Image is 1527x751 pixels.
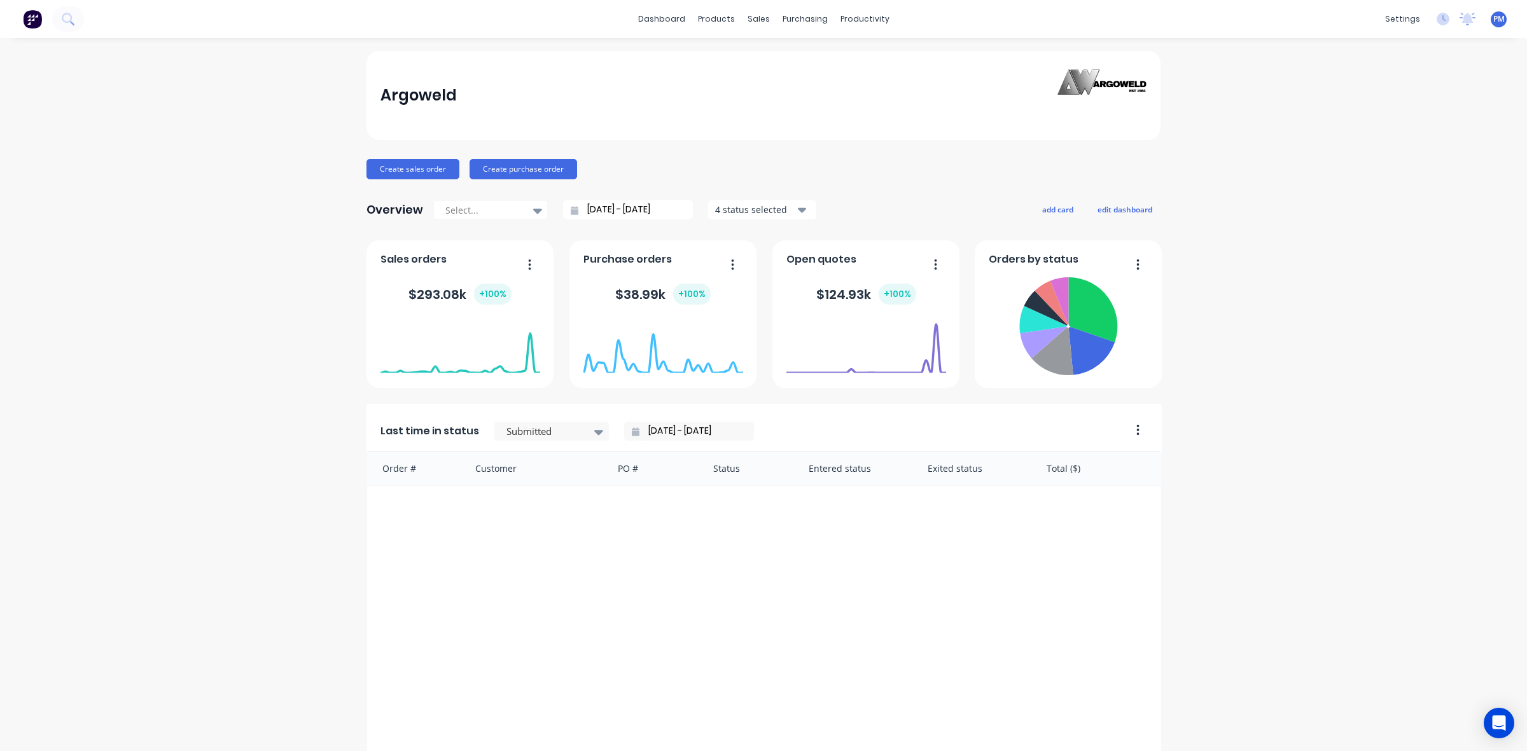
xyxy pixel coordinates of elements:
[701,451,796,485] div: Status
[786,252,856,267] span: Open quotes
[632,10,692,29] a: dashboard
[1057,69,1147,122] img: Argoweld
[1034,201,1082,217] button: add card
[915,451,1034,485] div: Exited status
[474,284,512,305] div: + 100 %
[673,284,711,305] div: + 100 %
[583,252,672,267] span: Purchase orders
[23,10,42,29] img: Factory
[741,10,776,29] div: sales
[715,203,795,216] div: 4 status selected
[380,424,479,439] span: Last time in status
[879,284,916,305] div: + 100 %
[1484,708,1514,738] div: Open Intercom Messenger
[1493,13,1505,25] span: PM
[834,10,896,29] div: productivity
[708,200,816,219] button: 4 status selected
[1034,451,1161,485] div: Total ($)
[816,284,916,305] div: $ 124.93k
[776,10,834,29] div: purchasing
[605,451,701,485] div: PO #
[367,451,463,485] div: Order #
[408,284,512,305] div: $ 293.08k
[470,159,577,179] button: Create purchase order
[1089,201,1161,217] button: edit dashboard
[989,252,1078,267] span: Orders by status
[692,10,741,29] div: products
[366,197,423,223] div: Overview
[380,83,457,108] div: Argoweld
[380,252,447,267] span: Sales orders
[1379,10,1426,29] div: settings
[796,451,915,485] div: Entered status
[615,284,711,305] div: $ 38.99k
[463,451,606,485] div: Customer
[366,159,459,179] button: Create sales order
